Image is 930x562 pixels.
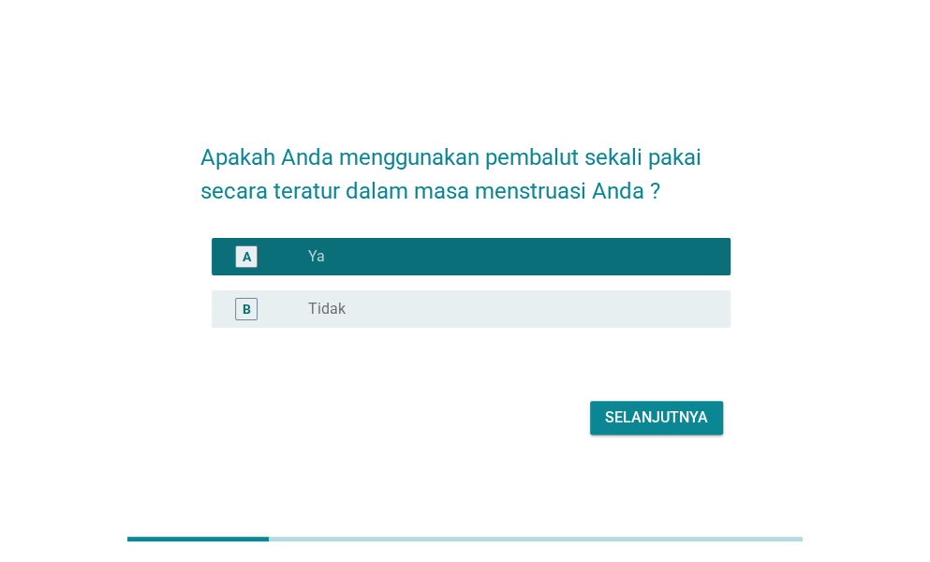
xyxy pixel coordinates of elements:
[243,247,251,267] div: A
[308,300,346,318] label: Tidak
[243,300,251,319] div: B
[590,401,723,435] button: Selanjutnya
[308,247,325,266] label: Ya
[605,407,708,429] div: Selanjutnya
[200,122,731,208] h2: Apakah Anda menggunakan pembalut sekali pakai secara teratur dalam masa menstruasi Anda ?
